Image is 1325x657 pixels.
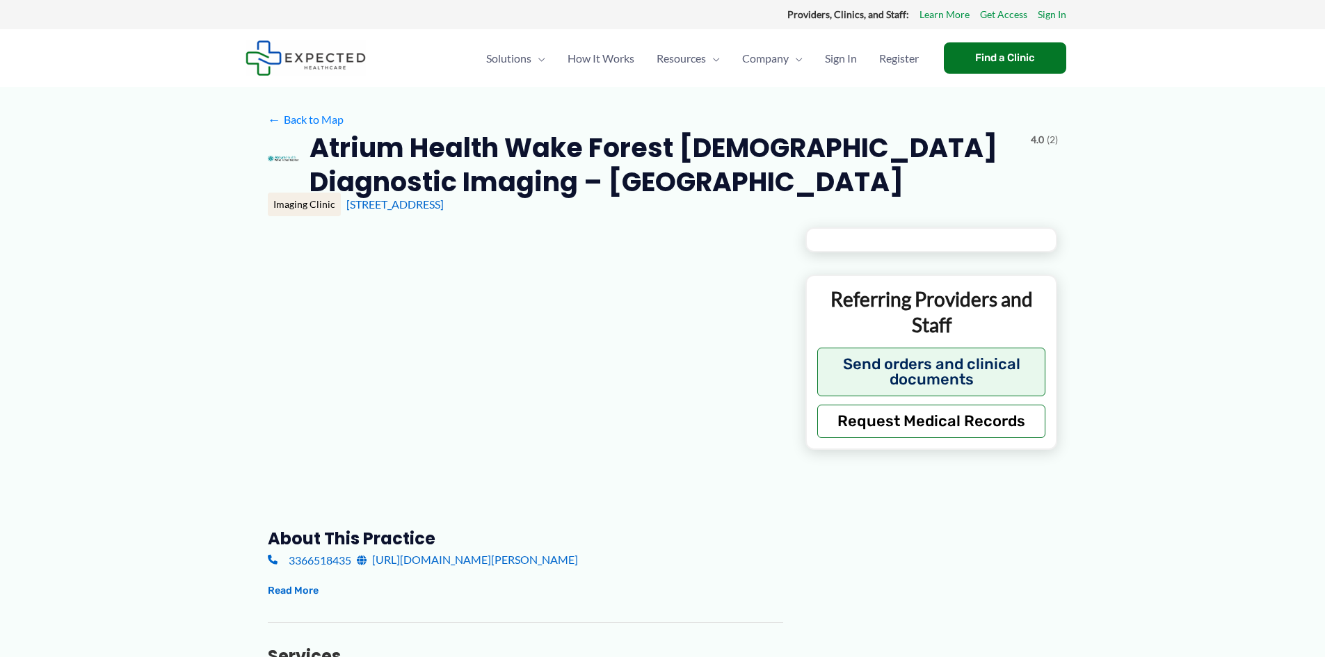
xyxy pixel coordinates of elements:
[817,286,1046,337] p: Referring Providers and Staff
[879,34,919,83] span: Register
[556,34,645,83] a: How It Works
[1047,131,1058,149] span: (2)
[817,405,1046,438] button: Request Medical Records
[475,34,930,83] nav: Primary Site Navigation
[944,42,1066,74] a: Find a Clinic
[1038,6,1066,24] a: Sign In
[268,528,783,549] h3: About this practice
[246,40,366,76] img: Expected Healthcare Logo - side, dark font, small
[789,34,803,83] span: Menu Toggle
[920,6,970,24] a: Learn More
[357,549,578,570] a: [URL][DOMAIN_NAME][PERSON_NAME]
[475,34,556,83] a: SolutionsMenu Toggle
[486,34,531,83] span: Solutions
[731,34,814,83] a: CompanyMenu Toggle
[706,34,720,83] span: Menu Toggle
[657,34,706,83] span: Resources
[817,348,1046,396] button: Send orders and clinical documents
[825,34,857,83] span: Sign In
[980,6,1027,24] a: Get Access
[1031,131,1044,149] span: 4.0
[814,34,868,83] a: Sign In
[268,549,351,570] a: 3366518435
[742,34,789,83] span: Company
[268,109,344,130] a: ←Back to Map
[868,34,930,83] a: Register
[346,197,444,211] a: [STREET_ADDRESS]
[268,193,341,216] div: Imaging Clinic
[568,34,634,83] span: How It Works
[531,34,545,83] span: Menu Toggle
[787,8,909,20] strong: Providers, Clinics, and Staff:
[310,131,1020,200] h2: Atrium Health Wake Forest [DEMOGRAPHIC_DATA] Diagnostic Imaging – [GEOGRAPHIC_DATA]
[268,113,281,126] span: ←
[268,583,319,599] button: Read More
[645,34,731,83] a: ResourcesMenu Toggle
